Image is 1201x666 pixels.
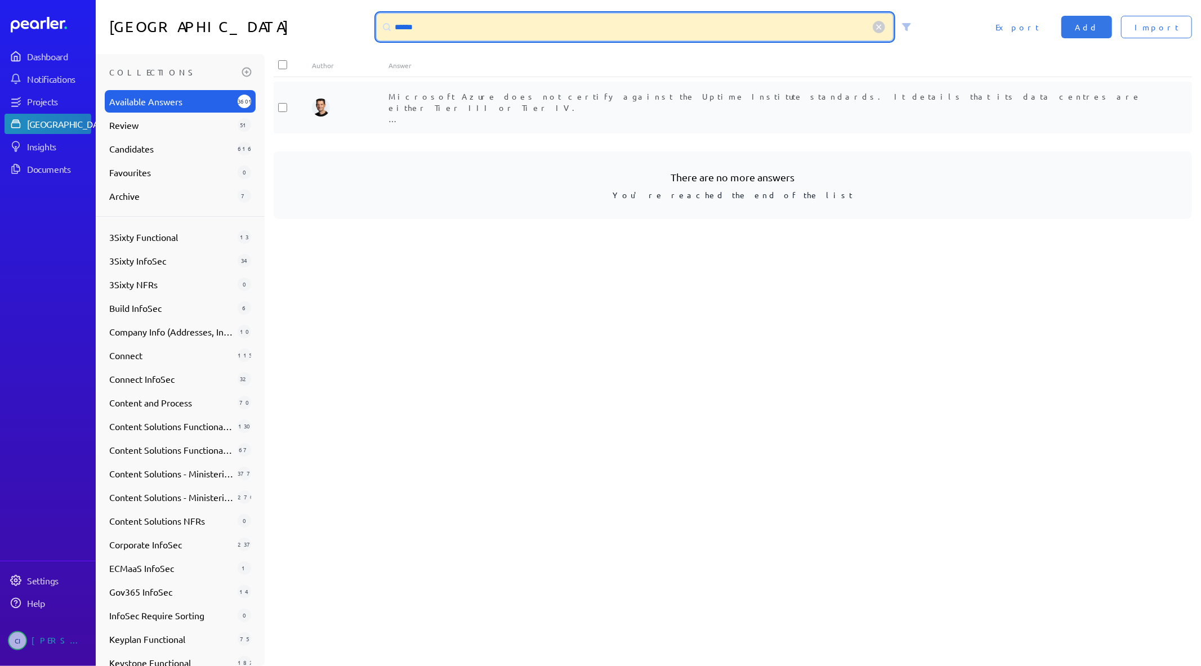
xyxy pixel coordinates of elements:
span: Content Solutions - Ministerials - Functional [109,467,233,480]
div: 0 [238,609,251,622]
div: 377 [238,467,251,480]
div: 0 [238,278,251,291]
span: Candidates [109,142,233,155]
span: Available Answers [109,95,233,108]
div: 32 [238,372,251,386]
div: 34 [238,254,251,267]
a: Documents [5,159,91,179]
span: Content Solutions - Ministerials - Non Functional [109,490,233,504]
span: 3Sixty Functional [109,230,233,244]
h3: There are no more answers [292,169,1174,185]
div: Insights [27,141,90,152]
div: 7 [238,189,251,203]
a: Projects [5,91,91,111]
div: 14 [238,585,251,598]
div: 75 [238,632,251,646]
span: Keyplan Functional [109,632,233,646]
span: Add [1075,21,1099,33]
button: Add [1061,16,1112,38]
img: James Layton [312,99,330,117]
div: 270 [238,490,251,504]
div: 115 [238,348,251,362]
span: Connect InfoSec [109,372,233,386]
p: You're reached the end of the list [292,185,1174,201]
div: [PERSON_NAME] [32,631,88,650]
a: Notifications [5,69,91,89]
span: InfoSec Require Sorting [109,609,233,622]
div: 10 [238,325,251,338]
span: Export [995,21,1039,33]
div: 130 [238,419,251,433]
span: Review [109,118,233,132]
span: Favourites [109,166,233,179]
div: 51 [238,118,251,132]
span: Microsoft Azure does not certify against the Uptime Institute standards. It details that its data... [389,91,1144,203]
span: Company Info (Addresses, Insurance, etc) [109,325,233,338]
div: 616 [238,142,251,155]
div: 6 [238,301,251,315]
span: Archive [109,189,233,203]
button: Import [1121,16,1192,38]
a: Insights [5,136,91,157]
a: Help [5,593,91,613]
button: Export [982,16,1052,38]
div: 67 [238,443,251,457]
a: Dashboard [11,17,91,33]
span: Content Solutions NFRs [109,514,233,528]
div: 0 [238,514,251,528]
div: Settings [27,575,90,586]
a: [GEOGRAPHIC_DATA] [5,114,91,134]
a: Settings [5,570,91,591]
span: 3Sixty InfoSec [109,254,233,267]
div: Dashboard [27,51,90,62]
h1: [GEOGRAPHIC_DATA] [109,14,372,41]
div: 70 [238,396,251,409]
span: Corporate InfoSec [109,538,233,551]
div: 3601 [238,95,251,108]
a: CI[PERSON_NAME] [5,627,91,655]
span: Gov365 InfoSec [109,585,233,598]
div: Help [27,597,90,609]
div: 1 [238,561,251,575]
div: 13 [238,230,251,244]
span: Carolina Irigoyen [8,631,27,650]
span: Content Solutions Functional (Review) [109,419,233,433]
div: Notifications [27,73,90,84]
div: Projects [27,96,90,107]
a: Dashboard [5,46,91,66]
span: Connect [109,348,233,362]
div: Author [312,61,389,70]
span: Content Solutions Functional w/Images (Old _ For Review) [109,443,233,457]
span: ECMaaS InfoSec [109,561,233,575]
h3: Collections [109,63,238,81]
div: 0 [238,166,251,179]
div: Answer [389,61,1154,70]
span: Content and Process [109,396,233,409]
span: Build InfoSec [109,301,233,315]
div: [GEOGRAPHIC_DATA] [27,118,111,129]
span: 3Sixty NFRs [109,278,233,291]
div: Documents [27,163,90,175]
span: Import [1135,21,1178,33]
div: 237 [238,538,251,551]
